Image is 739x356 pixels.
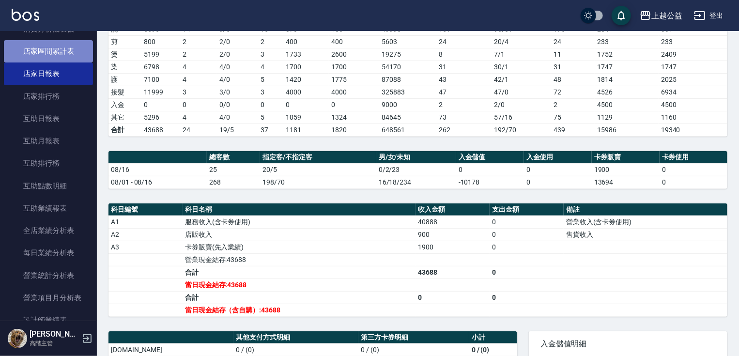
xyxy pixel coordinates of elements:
[258,35,283,48] td: 2
[108,203,727,317] table: a dense table
[108,35,141,48] td: 剪
[141,73,180,86] td: 7100
[456,151,524,164] th: 入金儲值
[329,73,379,86] td: 1775
[183,216,416,228] td: 服務收入(含卡券使用)
[595,98,659,111] td: 4500
[659,35,727,48] td: 233
[690,7,727,25] button: 登出
[436,73,492,86] td: 43
[4,242,93,264] a: 每日業績分析表
[108,48,141,61] td: 燙
[258,48,283,61] td: 3
[416,203,490,216] th: 收入金額
[30,339,79,348] p: 高階主管
[4,62,93,85] a: 店家日報表
[564,216,727,228] td: 營業收入(含卡券使用)
[283,124,329,136] td: 1181
[564,228,727,241] td: 售貨收入
[217,73,258,86] td: 4 / 0
[551,86,595,98] td: 72
[329,61,379,73] td: 1700
[180,111,217,124] td: 4
[564,203,727,216] th: 備註
[260,151,376,164] th: 指定客/不指定客
[376,151,456,164] th: 男/女/未知
[283,48,329,61] td: 1733
[490,216,564,228] td: 0
[258,73,283,86] td: 5
[217,111,258,124] td: 4 / 0
[551,111,595,124] td: 75
[183,253,416,266] td: 營業現金結存:43688
[180,98,217,111] td: 0
[659,73,727,86] td: 2025
[108,241,183,253] td: A3
[233,331,358,344] th: 其他支付方式明細
[551,124,595,136] td: 439
[660,176,727,188] td: 0
[183,228,416,241] td: 店販收入
[456,176,524,188] td: -10178
[490,266,564,279] td: 0
[659,48,727,61] td: 2409
[524,151,592,164] th: 入金使用
[108,61,141,73] td: 染
[329,35,379,48] td: 400
[141,86,180,98] td: 11999
[329,111,379,124] td: 1324
[659,111,727,124] td: 1160
[108,124,141,136] td: 合計
[492,111,551,124] td: 57 / 16
[180,48,217,61] td: 2
[4,130,93,152] a: 互助月報表
[436,124,492,136] td: 262
[436,48,492,61] td: 8
[659,86,727,98] td: 6934
[4,287,93,309] a: 營業項目月分析表
[551,98,595,111] td: 2
[492,48,551,61] td: 7 / 1
[636,6,686,26] button: 上越公益
[183,279,416,291] td: 當日現金結存:43688
[612,6,631,25] button: save
[180,73,217,86] td: 4
[524,163,592,176] td: 0
[551,73,595,86] td: 48
[416,228,490,241] td: 900
[379,98,436,111] td: 9000
[258,124,283,136] td: 37
[217,98,258,111] td: 0 / 0
[4,152,93,174] a: 互助排行榜
[108,86,141,98] td: 接髮
[8,329,27,348] img: Person
[260,176,376,188] td: 198/70
[108,98,141,111] td: 入金
[379,86,436,98] td: 325883
[108,228,183,241] td: A2
[358,343,469,356] td: 0 / (0)
[659,61,727,73] td: 1747
[469,331,517,344] th: 小計
[592,163,660,176] td: 1900
[183,304,416,316] td: 當日現金結存（含自購）:43688
[258,111,283,124] td: 5
[595,61,659,73] td: 1747
[524,176,592,188] td: 0
[436,35,492,48] td: 24
[217,86,258,98] td: 3 / 0
[436,61,492,73] td: 31
[490,291,564,304] td: 0
[540,339,716,349] span: 入金儲值明細
[283,73,329,86] td: 1420
[592,176,660,188] td: 13694
[283,111,329,124] td: 1059
[108,11,727,137] table: a dense table
[4,175,93,197] a: 互助點數明細
[379,73,436,86] td: 87088
[358,331,469,344] th: 第三方卡券明細
[108,216,183,228] td: A1
[490,241,564,253] td: 0
[595,86,659,98] td: 4526
[141,35,180,48] td: 800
